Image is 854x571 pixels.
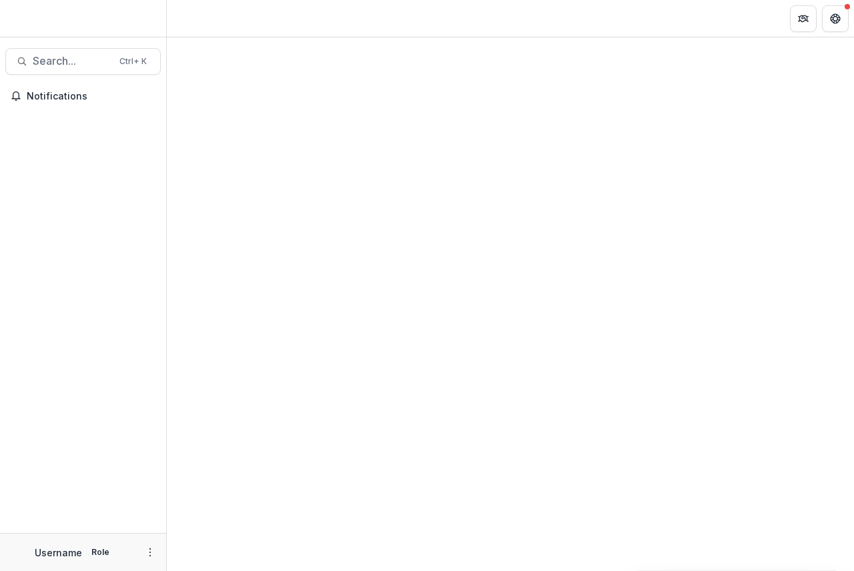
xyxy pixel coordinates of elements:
p: Username [35,546,82,560]
button: Search... [5,48,161,75]
button: Get Help [822,5,849,32]
span: Search... [33,55,111,67]
button: Notifications [5,85,161,107]
nav: breadcrumb [172,9,229,28]
div: Ctrl + K [117,54,149,69]
button: More [142,544,158,560]
span: Notifications [27,91,155,102]
button: Partners [790,5,817,32]
p: Role [87,546,113,558]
